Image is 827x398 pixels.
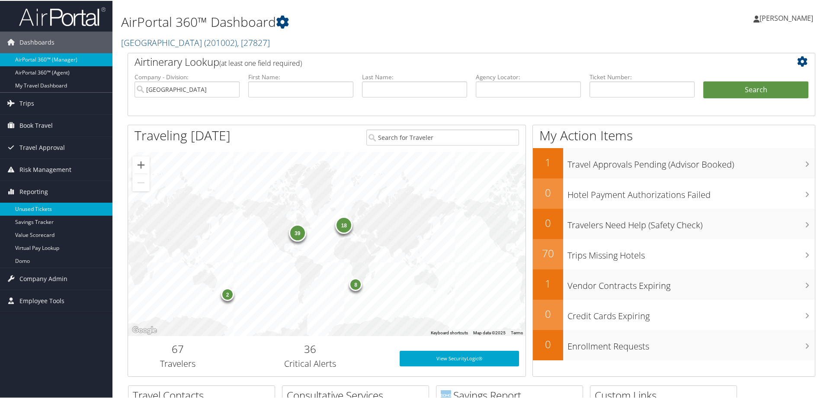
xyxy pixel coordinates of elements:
[567,184,815,200] h3: Hotel Payment Authorizations Failed
[533,245,563,260] h2: 70
[533,154,563,169] h2: 1
[19,180,48,202] span: Reporting
[533,299,815,329] a: 0Credit Cards Expiring
[135,126,231,144] h1: Traveling [DATE]
[19,114,53,136] span: Book Travel
[121,12,588,30] h1: AirPortal 360™ Dashboard
[130,324,159,335] a: Open this area in Google Maps (opens a new window)
[533,275,563,290] h2: 1
[234,341,387,356] h2: 36
[533,208,815,238] a: 0Travelers Need Help (Safety Check)
[135,357,221,369] h3: Travelers
[121,36,270,48] a: [GEOGRAPHIC_DATA]
[476,72,581,81] label: Agency Locator:
[567,244,815,261] h3: Trips Missing Hotels
[533,336,563,351] h2: 0
[473,330,506,334] span: Map data ©2025
[533,215,563,230] h2: 0
[567,335,815,352] h3: Enrollment Requests
[567,275,815,291] h3: Vendor Contracts Expiring
[335,216,353,233] div: 18
[533,178,815,208] a: 0Hotel Payment Authorizations Failed
[567,214,815,230] h3: Travelers Need Help (Safety Check)
[533,238,815,269] a: 70Trips Missing Hotels
[533,126,815,144] h1: My Action Items
[567,305,815,321] h3: Credit Cards Expiring
[753,4,822,30] a: [PERSON_NAME]
[19,267,67,289] span: Company Admin
[533,269,815,299] a: 1Vendor Contracts Expiring
[19,6,106,26] img: airportal-logo.png
[760,13,813,22] span: [PERSON_NAME]
[234,357,387,369] h3: Critical Alerts
[19,289,64,311] span: Employee Tools
[400,350,519,366] a: View SecurityLogic®
[590,72,695,81] label: Ticket Number:
[288,223,306,241] div: 39
[533,329,815,359] a: 0Enrollment Requests
[511,330,523,334] a: Terms (opens in new tab)
[237,36,270,48] span: , [ 27827 ]
[204,36,237,48] span: ( 201002 )
[135,54,751,68] h2: Airtinerary Lookup
[533,184,563,199] h2: 0
[19,158,71,180] span: Risk Management
[135,341,221,356] h2: 67
[19,31,54,52] span: Dashboards
[19,92,34,113] span: Trips
[533,306,563,320] h2: 0
[533,147,815,178] a: 1Travel Approvals Pending (Advisor Booked)
[431,329,468,335] button: Keyboard shortcuts
[703,81,808,98] button: Search
[366,129,519,145] input: Search for Traveler
[19,136,65,158] span: Travel Approval
[132,155,150,173] button: Zoom in
[349,277,362,290] div: 8
[248,72,353,81] label: First Name:
[567,153,815,170] h3: Travel Approvals Pending (Advisor Booked)
[219,58,302,67] span: (at least one field required)
[221,287,234,300] div: 2
[362,72,467,81] label: Last Name:
[132,173,150,191] button: Zoom out
[130,324,159,335] img: Google
[135,72,240,81] label: Company - Division:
